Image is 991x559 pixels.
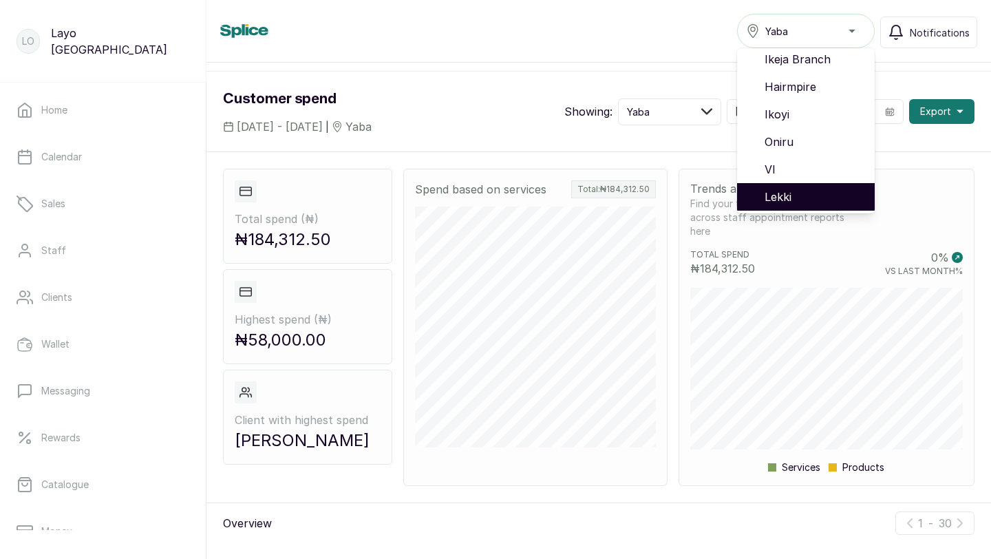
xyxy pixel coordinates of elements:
[571,180,656,198] span: Total: ₦184,312.50
[829,461,884,474] p: Products
[690,249,755,260] p: TOTAL SPEND
[885,107,895,116] svg: calendar
[235,311,381,328] p: Highest spend ( ₦ )
[41,478,89,492] p: Catalogue
[918,515,923,531] p: 1
[235,211,381,227] p: Total spend ( ₦ )
[765,189,864,205] span: Lekki
[768,461,820,474] p: Services
[22,34,34,48] p: LO
[737,48,875,213] ul: Yaba
[910,25,970,40] span: Notifications
[765,134,864,150] span: Oniru
[737,14,875,48] button: Yaba
[11,231,195,270] a: Staff
[690,197,854,238] p: Find your trends and highlights across staff appointment reports here
[235,328,381,352] p: ₦58,000.00
[765,78,864,95] span: Hairmpire
[11,325,195,363] a: Wallet
[920,105,951,118] span: Export
[931,249,949,266] span: 0 %
[237,118,323,135] span: [DATE] - [DATE]
[235,412,381,428] p: Client with highest spend
[564,103,612,120] p: Showing:
[11,372,195,410] a: Messaging
[223,515,272,531] p: Overview
[11,138,195,176] a: Calendar
[51,25,189,58] p: Layo [GEOGRAPHIC_DATA]
[11,278,195,317] a: Clients
[235,428,381,453] p: [PERSON_NAME]
[909,99,974,124] button: Export
[11,91,195,129] a: Home
[415,181,546,198] p: Spend based on services
[765,106,864,123] span: Ikoyi
[690,180,854,197] p: Trends and Highlights
[41,197,65,211] p: Sales
[11,184,195,223] a: Sales
[223,88,372,110] h1: Customer spend
[326,120,329,134] span: |
[345,118,372,135] span: Yaba
[41,291,72,304] p: Clients
[765,161,864,178] span: VI
[939,515,952,531] p: 30
[727,100,877,123] input: Select date
[11,512,195,551] a: Money
[41,525,72,538] p: Money
[41,150,82,164] p: Calendar
[618,98,721,125] button: Yaba
[41,103,67,117] p: Home
[41,431,81,445] p: Rewards
[235,227,381,252] p: ₦184,312.50
[765,24,788,39] span: Yaba
[690,260,755,277] p: ₦184,312.50
[885,266,963,277] p: VS LAST MONTH%
[41,244,66,257] p: Staff
[11,465,195,504] a: Catalogue
[880,17,977,48] button: Notifications
[765,51,864,67] span: Ikeja Branch
[41,384,90,398] p: Messaging
[11,419,195,457] a: Rewards
[928,515,933,531] p: -
[627,105,650,119] span: Yaba
[41,337,70,351] p: Wallet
